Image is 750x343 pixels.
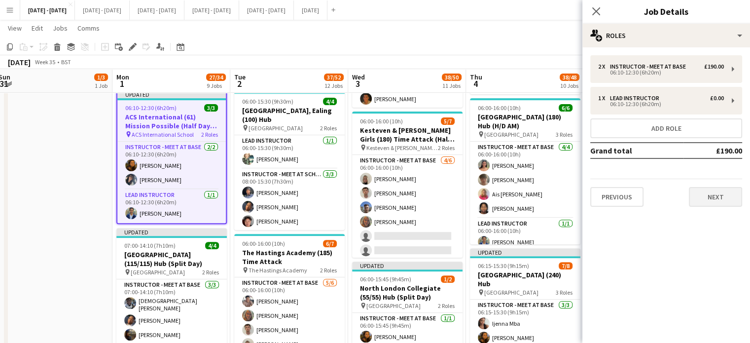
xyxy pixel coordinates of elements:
span: 3/3 [204,104,218,112]
span: 3 Roles [556,131,572,138]
h3: [GEOGRAPHIC_DATA] (180) Hub (H/D AM) [470,113,580,130]
h3: [GEOGRAPHIC_DATA], Ealing (100) Hub [234,106,345,124]
h3: Kesteven & [PERSON_NAME] Girls (180) Time Attack (Half Day PM) [352,126,463,144]
span: Mon [116,73,129,81]
div: 10 Jobs [560,82,579,89]
td: £190.00 [683,143,742,158]
span: Edit [32,24,43,33]
span: 07:00-14:10 (7h10m) [124,242,176,249]
button: Add role [590,118,742,138]
button: [DATE] [294,0,327,20]
span: 27/34 [206,74,226,81]
span: 2 Roles [202,268,219,276]
span: 3 [351,78,365,89]
app-card-role: Instructor - Meet at Base2/206:10-12:30 (6h20m)[PERSON_NAME][PERSON_NAME] [117,142,226,190]
span: 3 Roles [556,289,572,296]
span: 1/3 [94,74,108,81]
div: 9 Jobs [207,82,225,89]
button: Next [689,187,742,207]
span: 5/7 [441,117,455,125]
app-job-card: Updated06:10-12:30 (6h20m)3/3ACS International (61) Mission Possible (Half Day AM) ACS Internatio... [116,89,227,224]
app-job-card: 06:00-16:00 (10h)5/7Kesteven & [PERSON_NAME] Girls (180) Time Attack (Half Day PM) Kesteven & [PE... [352,112,463,258]
span: 2 [233,78,246,89]
app-card-role: Instructor - Meet at Base4/406:00-16:00 (10h)[PERSON_NAME][PERSON_NAME]Ais [PERSON_NAME][PERSON_N... [470,142,580,218]
span: [GEOGRAPHIC_DATA] [366,302,421,309]
div: Updated [352,262,463,269]
app-card-role: Lead Instructor1/106:00-16:00 (10h)[PERSON_NAME] [470,218,580,252]
span: [GEOGRAPHIC_DATA] [131,268,185,276]
span: 2 Roles [201,131,218,138]
span: Kesteven & [PERSON_NAME] Girls [366,144,438,152]
app-card-role: Instructor - Meet at Base4/606:00-16:00 (10h)[PERSON_NAME][PERSON_NAME][PERSON_NAME][PERSON_NAME] [352,155,463,260]
div: [DATE] [8,57,31,67]
app-job-card: 06:00-16:00 (10h)6/6[GEOGRAPHIC_DATA] (180) Hub (H/D AM) [GEOGRAPHIC_DATA]3 RolesInstructor - Mee... [470,98,580,244]
h3: [GEOGRAPHIC_DATA] (115/115) Hub (Split Day) [116,250,227,268]
a: View [4,22,26,35]
h3: ACS International (61) Mission Possible (Half Day AM) [117,113,226,130]
span: [GEOGRAPHIC_DATA] [249,124,303,132]
span: Jobs [53,24,68,33]
div: 06:10-12:30 (6h20m) [598,70,724,75]
app-card-role: Instructor - Meet at School3/308:00-15:30 (7h30m)[PERSON_NAME][PERSON_NAME][PERSON_NAME] [234,169,345,231]
button: [DATE] - [DATE] [75,0,130,20]
div: 2 x [598,63,610,70]
a: Jobs [49,22,71,35]
span: [GEOGRAPHIC_DATA] [484,131,538,138]
div: 1 x [598,95,610,102]
app-card-role: Lead Instructor1/106:10-12:30 (6h20m)[PERSON_NAME] [117,190,226,223]
span: 06:00-16:00 (10h) [242,240,285,247]
span: 38/48 [560,74,579,81]
span: Tue [234,73,246,81]
span: 6/7 [323,240,337,247]
span: ACS International School [132,131,194,138]
app-job-card: Updated06:00-15:30 (9h30m)4/4[GEOGRAPHIC_DATA], Ealing (100) Hub [GEOGRAPHIC_DATA]2 RolesLead Ins... [234,84,345,230]
div: £0.00 [710,95,724,102]
app-card-role: Lead Instructor1/106:00-15:30 (9h30m)[PERSON_NAME] [234,135,345,169]
div: Updated [470,248,580,256]
span: 06:00-16:00 (10h) [478,104,521,112]
span: 6/6 [559,104,572,112]
h3: [GEOGRAPHIC_DATA] (240) Hub [470,270,580,288]
span: 38/50 [442,74,462,81]
span: 06:15-15:30 (9h15m) [478,262,529,269]
span: 2 Roles [438,302,455,309]
h3: North London Collegiate (55/55) Hub (Split Day) [352,284,463,302]
div: Updated [116,228,227,236]
span: 2 Roles [320,124,337,132]
span: 7/8 [559,262,572,269]
button: [DATE] - [DATE] [20,0,75,20]
span: 06:10-12:30 (6h20m) [125,104,177,112]
div: 11 Jobs [442,82,461,89]
a: Comms [73,22,104,35]
span: 37/52 [324,74,344,81]
span: 06:00-15:45 (9h45m) [360,275,411,283]
div: Lead Instructor [610,95,663,102]
div: Roles [582,24,750,47]
td: Grand total [590,143,683,158]
button: [DATE] - [DATE] [184,0,239,20]
span: 2 Roles [438,144,455,152]
span: 06:00-15:30 (9h30m) [242,98,293,105]
div: £190.00 [704,63,724,70]
button: [DATE] - [DATE] [239,0,294,20]
button: Previous [590,187,643,207]
span: 2 Roles [320,267,337,274]
span: The Hastings Academy [249,267,307,274]
h3: The Hastings Academy (185) Time Attack [234,248,345,266]
span: 4/4 [323,98,337,105]
span: Thu [470,73,482,81]
span: Week 35 [33,58,57,66]
div: 06:10-12:30 (6h20m) [598,102,724,107]
div: Updated [117,90,226,98]
div: 1 Job [95,82,107,89]
div: BST [61,58,71,66]
span: 4/4 [205,242,219,249]
a: Edit [28,22,47,35]
div: 12 Jobs [324,82,343,89]
div: Instructor - Meet at Base [610,63,690,70]
span: View [8,24,22,33]
span: 1 [115,78,129,89]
